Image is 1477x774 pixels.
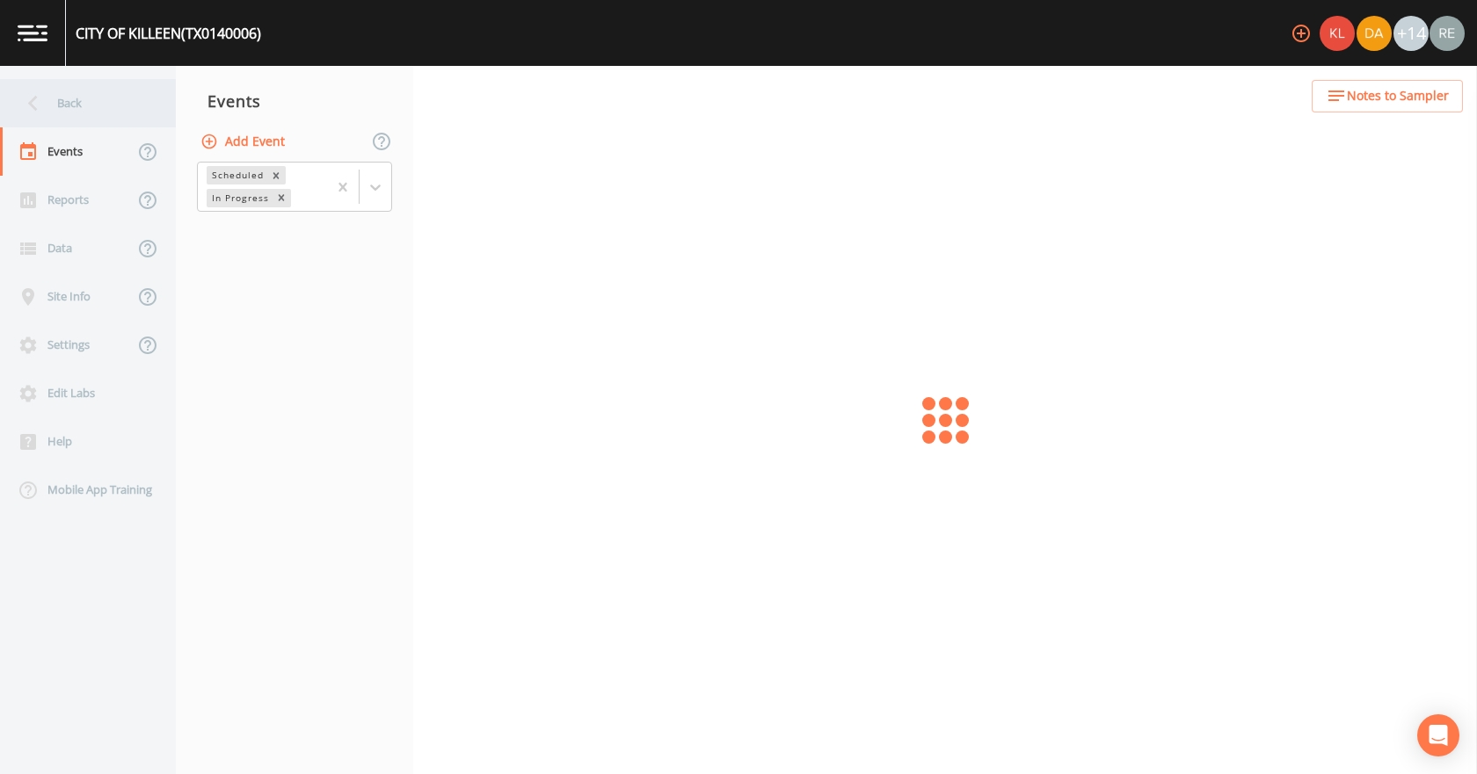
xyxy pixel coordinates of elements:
[1356,16,1393,51] div: David Weber
[1320,16,1355,51] img: 9c4450d90d3b8045b2e5fa62e4f92659
[176,79,413,123] div: Events
[207,166,266,184] div: Scheduled
[1430,16,1465,51] img: e720f1e92442e99c2aab0e3b783e6548
[266,166,286,184] div: Remove Scheduled
[76,23,261,44] div: CITY OF KILLEEN (TX0140006)
[1347,85,1449,107] span: Notes to Sampler
[1417,714,1459,756] div: Open Intercom Messenger
[1312,80,1463,112] button: Notes to Sampler
[1319,16,1356,51] div: Kler Teran
[272,189,291,207] div: Remove In Progress
[1357,16,1392,51] img: a84961a0472e9debc750dd08a004988d
[18,25,47,41] img: logo
[1393,16,1429,51] div: +14
[207,189,272,207] div: In Progress
[197,126,292,158] button: Add Event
